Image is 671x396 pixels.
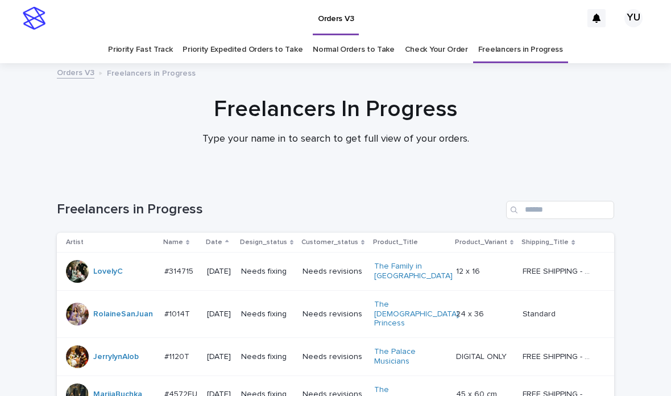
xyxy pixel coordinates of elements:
a: The Family in [GEOGRAPHIC_DATA] [374,262,453,281]
p: Needs fixing [241,310,293,319]
p: #1014T [164,307,192,319]
a: JerrylynAlob [93,352,139,362]
a: LovelyC [93,267,123,277]
p: Date [206,236,222,249]
a: Orders V3 [57,65,94,79]
h1: Freelancers In Progress [57,96,614,123]
p: [DATE] [207,352,231,362]
p: Design_status [240,236,287,249]
p: Shipping_Title [521,236,569,249]
p: Product_Title [373,236,418,249]
a: Priority Expedited Orders to Take [183,36,303,63]
p: 12 x 16 [456,265,482,277]
p: Freelancers in Progress [107,66,196,79]
tr: LovelyC #314715#314715 [DATE]Needs fixingNeeds revisionsThe Family in [GEOGRAPHIC_DATA] 12 x 1612... [57,253,614,291]
p: Needs revisions [303,352,365,362]
div: YU [624,9,643,27]
tr: RolaineSanJuan #1014T#1014T [DATE]Needs fixingNeeds revisionsThe [DEMOGRAPHIC_DATA] Princess 24 x... [57,290,614,337]
p: Type your name in to search to get full view of your orders. [108,133,563,146]
a: The [DEMOGRAPHIC_DATA] Princess [374,300,459,328]
a: The Palace Musicians [374,347,445,366]
h1: Freelancers in Progress [57,201,502,218]
p: [DATE] [207,310,231,319]
p: #1120T [164,350,192,362]
p: Needs revisions [303,267,365,277]
p: Needs revisions [303,310,365,319]
tr: JerrylynAlob #1120T#1120T [DATE]Needs fixingNeeds revisionsThe Palace Musicians DIGITAL ONLYDIGIT... [57,338,614,376]
p: #314715 [164,265,196,277]
p: Name [163,236,183,249]
p: Needs fixing [241,267,293,277]
p: FREE SHIPPING - preview in 1-2 business days, after your approval delivery will take 5-10 b.d. [523,350,596,362]
a: Freelancers in Progress [478,36,563,63]
p: Customer_status [301,236,358,249]
p: [DATE] [207,267,231,277]
a: RolaineSanJuan [93,310,153,319]
a: Check Your Order [405,36,468,63]
a: Priority Fast Track [108,36,172,63]
p: Artist [66,236,84,249]
p: Needs fixing [241,352,293,362]
a: Normal Orders to Take [313,36,395,63]
p: Standard [523,307,558,319]
img: stacker-logo-s-only.png [23,7,45,30]
p: 24 x 36 [456,307,486,319]
p: FREE SHIPPING - preview in 1-2 business days, after your approval delivery will take 5-10 b.d. [523,265,596,277]
input: Search [506,201,614,219]
p: Product_Variant [455,236,507,249]
p: DIGITAL ONLY [456,350,509,362]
